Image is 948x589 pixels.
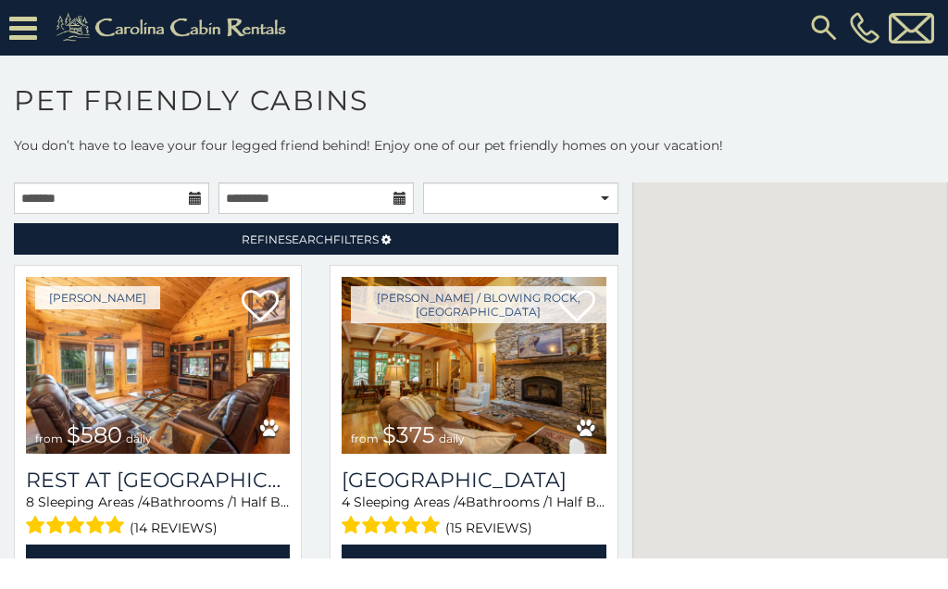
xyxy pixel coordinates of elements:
[342,468,605,493] a: [GEOGRAPHIC_DATA]
[26,493,290,540] div: Sleeping Areas / Bathrooms / Sleeps:
[439,432,465,445] span: daily
[807,11,841,44] img: search-regular.svg
[342,277,605,454] a: from $375 daily
[26,494,34,510] span: 8
[46,9,302,46] img: Khaki-logo.png
[548,494,632,510] span: 1 Half Baths /
[26,277,290,454] a: from $580 daily
[142,494,150,510] span: 4
[342,494,350,510] span: 4
[26,468,290,493] h3: Rest at Mountain Crest
[26,277,290,454] img: 1714397301_thumbnail.jpeg
[35,286,160,309] a: [PERSON_NAME]
[130,516,218,540] span: (14 reviews)
[351,286,605,323] a: [PERSON_NAME] / Blowing Rock, [GEOGRAPHIC_DATA]
[285,232,333,246] span: Search
[26,468,290,493] a: Rest at [GEOGRAPHIC_DATA]
[126,432,152,445] span: daily
[67,421,122,448] span: $580
[14,223,618,255] a: RefineSearchFilters
[351,432,379,445] span: from
[342,545,605,583] a: View Property
[242,288,279,327] a: Add to favorites
[232,494,317,510] span: 1 Half Baths /
[342,468,605,493] h3: Mountain Song Lodge
[457,494,466,510] span: 4
[445,516,532,540] span: (15 reviews)
[242,232,379,246] span: Refine Filters
[35,432,63,445] span: from
[342,277,605,454] img: 1714397922_thumbnail.jpeg
[342,493,605,540] div: Sleeping Areas / Bathrooms / Sleeps:
[382,421,435,448] span: $375
[845,12,884,44] a: [PHONE_NUMBER]
[26,545,290,583] a: View Property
